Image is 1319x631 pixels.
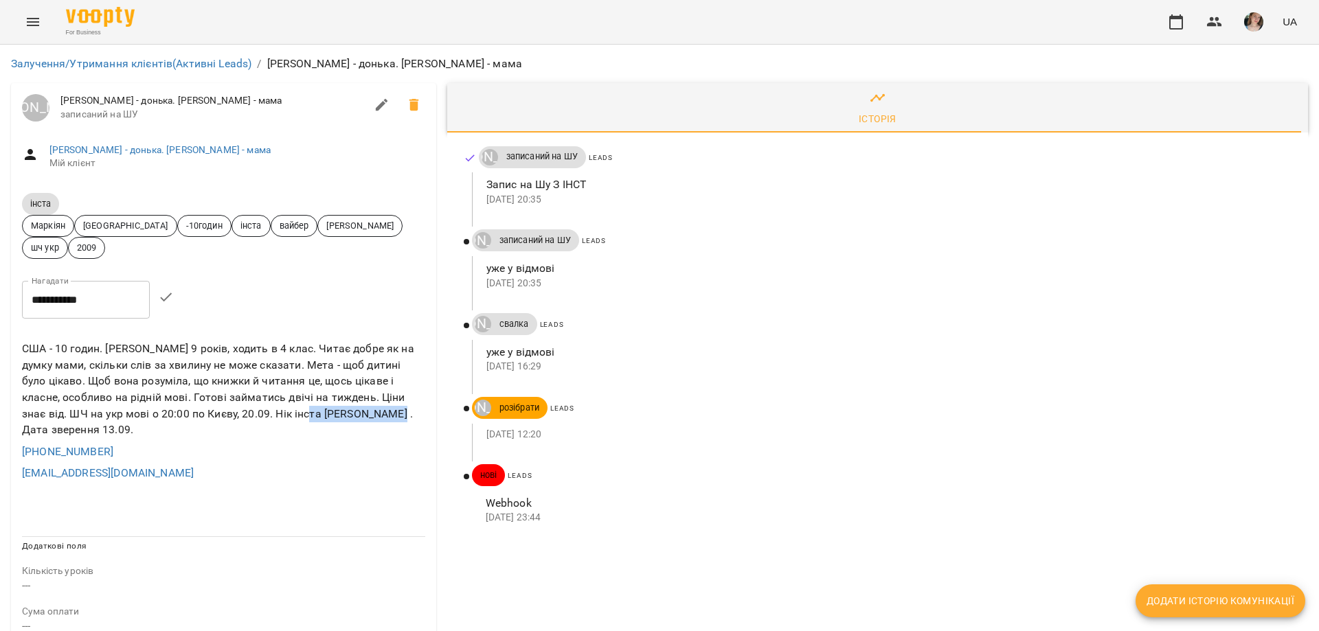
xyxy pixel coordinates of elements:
span: Leads [508,472,532,479]
p: [DATE] 23:44 [486,511,1286,525]
span: записаний на ШУ [491,234,579,246]
span: свалка [491,318,537,330]
span: Leads [582,237,606,244]
p: [DATE] 12:20 [486,428,1286,441]
span: For Business [66,28,135,37]
span: Leads [550,404,574,412]
a: [PERSON_NAME] - донька. [PERSON_NAME] - мама [49,144,271,155]
div: Луцук Маркіян [22,94,49,122]
button: Додати історію комунікації [1136,584,1305,617]
nav: breadcrumb [11,56,1308,72]
p: field-description [22,605,425,619]
a: [PERSON_NAME] [472,400,491,416]
div: США - 10 годин. [PERSON_NAME] 9 років, ходить в 4 клас. Читає добре як на думку мами, скільки слі... [19,338,428,440]
p: Запис на Шу З ІНСТ [486,176,1286,193]
div: Історія [859,111,897,127]
a: [PERSON_NAME] [22,94,49,122]
img: Voopty Logo [66,7,135,27]
div: Луцук Маркіян [482,149,498,165]
a: [PERSON_NAME] [472,232,491,249]
button: Menu [16,5,49,38]
span: UA [1283,14,1297,29]
span: [PERSON_NAME] [318,219,402,232]
span: -10годин [178,219,231,232]
p: [DATE] 20:35 [486,277,1286,290]
span: записаний на ШУ [60,108,365,122]
p: Webhook [486,495,1286,512]
span: вайбер [271,219,317,232]
p: уже у відмові [486,344,1286,360]
p: [DATE] 20:35 [486,193,1286,207]
span: записаний на ШУ [498,150,586,163]
div: Луцук Маркіян [475,232,491,249]
p: [DATE] 16:29 [486,360,1286,374]
a: Залучення/Утримання клієнтів(Активні Leads) [11,57,251,70]
span: 2009 [69,241,105,254]
span: інста [232,219,270,232]
li: / [257,56,261,72]
img: 6afb9eb6cc617cb6866001ac461bd93f.JPG [1244,12,1263,32]
p: --- [22,577,425,594]
span: інста [22,198,59,209]
div: Кудлик Марія [475,316,491,332]
div: Кудлик Марія [475,400,491,416]
span: Leads [589,154,613,161]
span: Маркіян [23,219,74,232]
span: Leads [540,321,564,328]
a: [PERSON_NAME] [472,316,491,332]
span: шч укр [23,241,67,254]
span: розібрати [491,402,548,414]
a: [PERSON_NAME] [479,149,498,165]
p: field-description [22,564,425,578]
a: [EMAIL_ADDRESS][DOMAIN_NAME] [22,466,194,479]
span: Мій клієнт [49,157,425,170]
span: [PERSON_NAME] - донька. [PERSON_NAME] - мама [60,94,365,108]
span: Додати історію комунікації [1147,593,1294,609]
p: уже у відмові [486,260,1286,277]
a: [PHONE_NUMBER] [22,445,113,458]
span: Додаткові поля [22,541,87,551]
button: UA [1277,9,1303,34]
span: [GEOGRAPHIC_DATA] [75,219,177,232]
span: нові [472,469,506,481]
p: [PERSON_NAME] - донька. [PERSON_NAME] - мама [267,56,523,72]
